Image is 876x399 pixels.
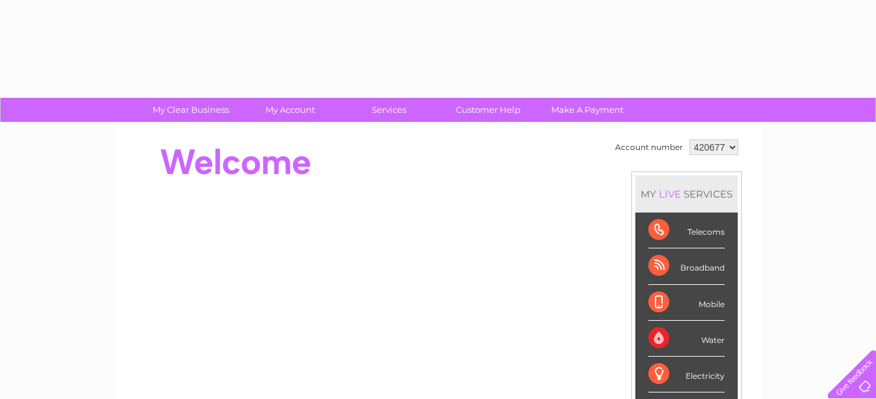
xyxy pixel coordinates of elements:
div: MY SERVICES [635,175,738,213]
a: My Clear Business [137,98,245,122]
a: My Account [236,98,344,122]
div: Electricity [648,357,725,392]
div: Telecoms [648,213,725,248]
div: Mobile [648,285,725,321]
td: Account number [612,136,686,158]
div: Broadband [648,248,725,284]
a: Customer Help [434,98,542,122]
a: Services [335,98,443,122]
div: LIVE [656,188,684,200]
div: Water [648,321,725,357]
a: Make A Payment [534,98,641,122]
